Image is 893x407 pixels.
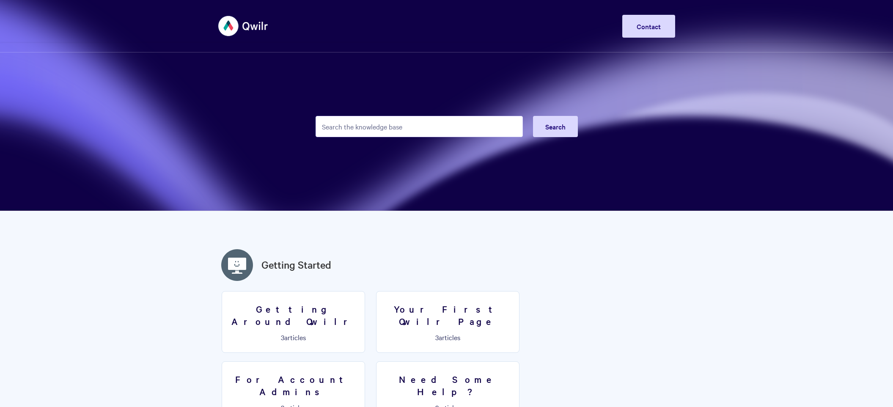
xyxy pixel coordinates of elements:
[622,15,675,38] a: Contact
[227,333,360,341] p: articles
[382,333,514,341] p: articles
[376,291,519,353] a: Your First Qwilr Page 3articles
[435,333,439,342] span: 3
[533,116,578,137] button: Search
[281,333,284,342] span: 3
[227,303,360,327] h3: Getting Around Qwilr
[261,257,331,272] a: Getting Started
[545,122,566,131] span: Search
[222,291,365,353] a: Getting Around Qwilr 3articles
[382,373,514,397] h3: Need Some Help?
[316,116,523,137] input: Search the knowledge base
[227,373,360,397] h3: For Account Admins
[382,303,514,327] h3: Your First Qwilr Page
[218,10,269,42] img: Qwilr Help Center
